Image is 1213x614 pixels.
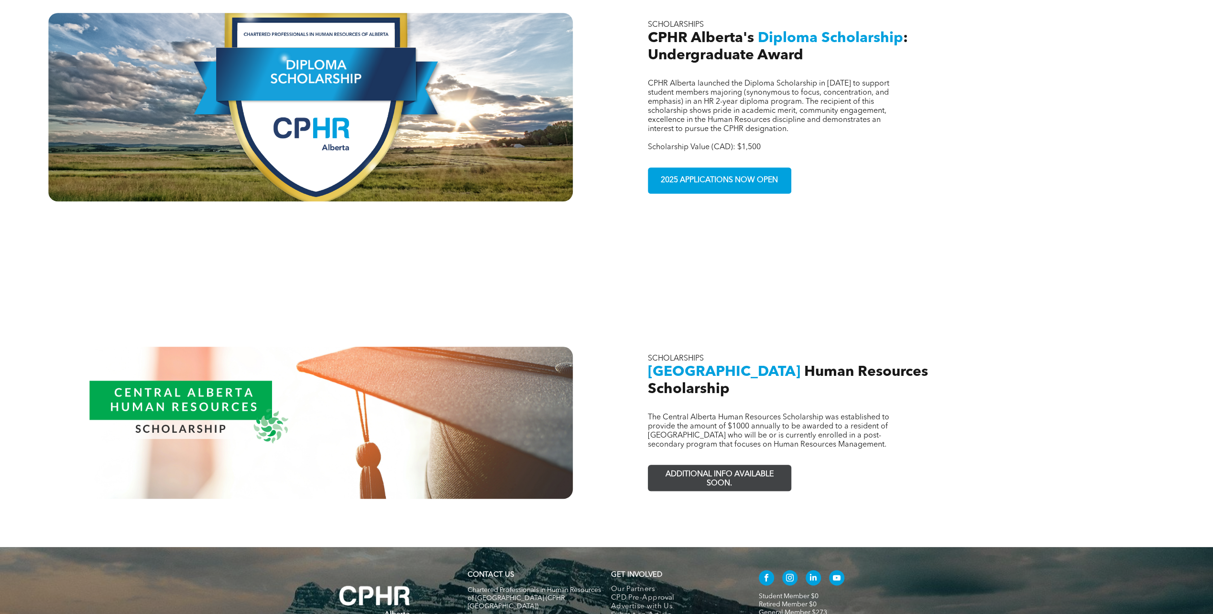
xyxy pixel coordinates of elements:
[648,414,889,449] span: The Central Alberta Human Resources Scholarship was established to provide the amount of $1000 an...
[782,570,798,588] a: instagram
[611,603,739,611] a: Advertise with Us
[758,31,903,45] span: Diploma Scholarship
[648,355,704,362] span: SCHOLARSHIPS
[611,585,739,594] a: Our Partners
[648,80,889,133] span: CPHR Alberta launched the Diploma Scholarship in [DATE] to support student members majoring (syno...
[648,465,791,491] a: ADDITIONAL INFO AVAILABLE SOON.
[759,593,819,600] a: Student Member $0
[806,570,821,588] a: linkedin
[648,167,791,194] a: 2025 APPLICATIONS NOW OPEN
[648,21,704,29] span: SCHOLARSHIPS
[648,365,800,379] span: [GEOGRAPHIC_DATA]
[648,31,754,45] span: CPHR Alberta's
[657,171,781,190] span: 2025 APPLICATIONS NOW OPEN
[759,570,774,588] a: facebook
[468,571,514,579] a: CONTACT US
[829,570,844,588] a: youtube
[611,594,739,603] a: CPD Pre-Approval
[611,571,662,579] span: GET INVOLVED
[648,31,908,63] span: : Undergraduate Award
[649,465,789,493] span: ADDITIONAL INFO AVAILABLE SOON.
[468,587,601,610] span: Chartered Professionals in Human Resources of [GEOGRAPHIC_DATA] (CPHR [GEOGRAPHIC_DATA])
[648,365,928,396] span: Human Resources Scholarship
[759,601,817,608] a: Retired Member $0
[648,143,761,151] span: Scholarship Value (CAD): $1,500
